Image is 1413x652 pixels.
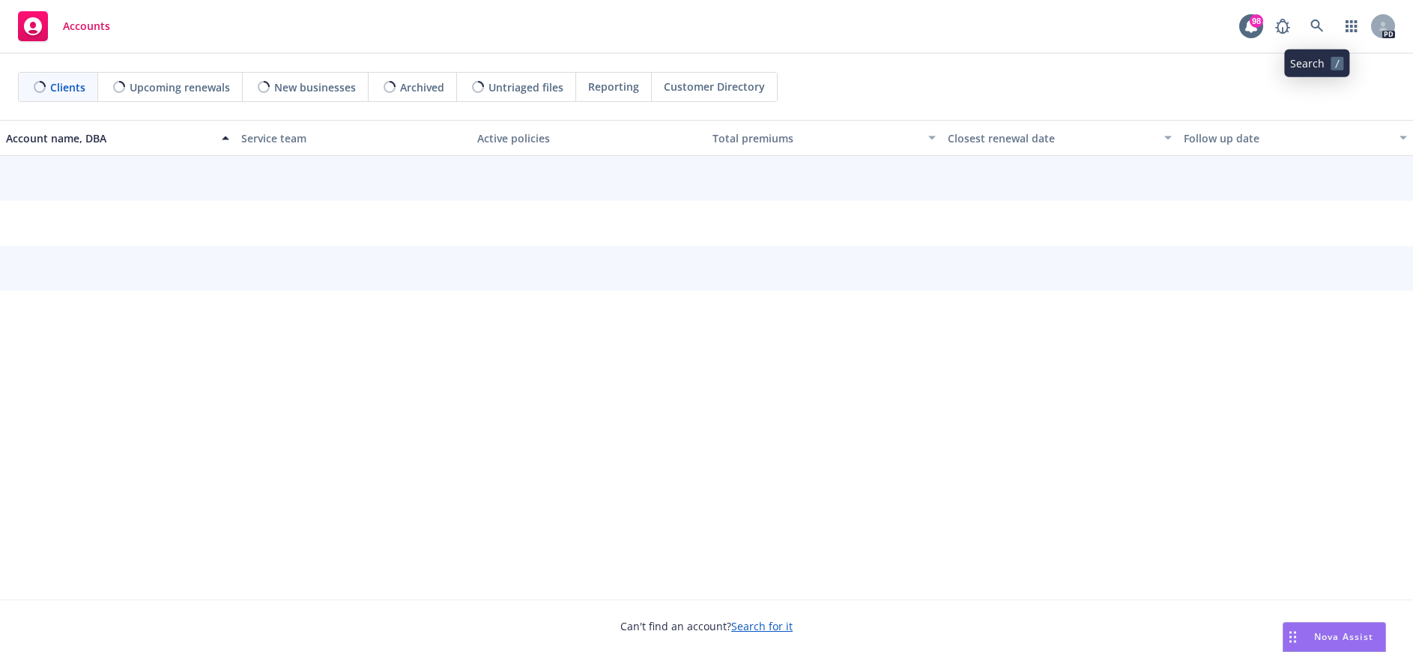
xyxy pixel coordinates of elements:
div: Account name, DBA [6,130,213,146]
span: Reporting [588,79,639,94]
a: Report a Bug [1268,11,1298,41]
div: Service team [241,130,465,146]
a: Search [1302,11,1332,41]
span: Can't find an account? [620,618,793,634]
a: Switch app [1337,11,1367,41]
div: Closest renewal date [948,130,1155,146]
span: Untriaged files [488,79,563,95]
span: Upcoming renewals [130,79,230,95]
button: Total premiums [706,120,942,156]
div: Drag to move [1283,623,1302,651]
button: Closest renewal date [942,120,1177,156]
span: Archived [400,79,444,95]
span: New businesses [274,79,356,95]
div: Total premiums [712,130,919,146]
button: Service team [235,120,471,156]
span: Accounts [63,20,110,32]
span: Customer Directory [664,79,765,94]
button: Nova Assist [1283,622,1386,652]
div: 98 [1250,14,1263,28]
button: Follow up date [1178,120,1413,156]
a: Search for it [731,619,793,633]
a: Accounts [12,5,116,47]
div: Follow up date [1184,130,1391,146]
span: Nova Assist [1314,630,1373,643]
span: Clients [50,79,85,95]
button: Active policies [471,120,706,156]
div: Active policies [477,130,701,146]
